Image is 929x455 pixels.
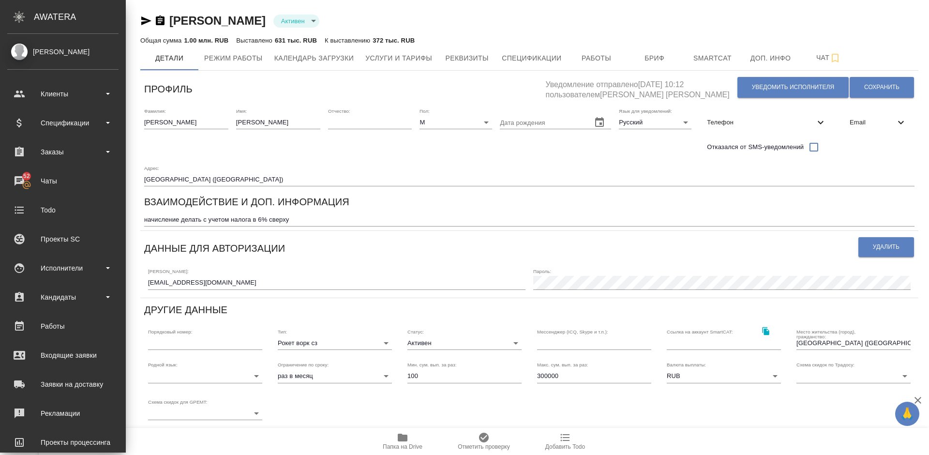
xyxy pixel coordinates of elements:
[34,7,126,27] div: AWATERA
[278,329,287,334] label: Тип:
[236,37,275,44] p: Выставлено
[850,77,914,98] button: Сохранить
[144,194,349,210] h6: Взаимодействие и доп. информация
[796,363,854,367] label: Схема скидок по Традосу:
[899,404,915,424] span: 🙏
[184,37,228,44] p: 1.00 млн. RUB
[278,369,392,383] div: раз в месяц
[537,329,608,334] label: Мессенджер (ICQ, Skype и т.п.):
[7,435,119,450] div: Проекты процессинга
[383,443,422,450] span: Папка на Drive
[2,343,123,367] a: Входящие заявки
[545,443,585,450] span: Добавить Todo
[7,290,119,304] div: Кандидаты
[7,261,119,275] div: Исполнители
[748,52,794,64] span: Доп. инфо
[7,46,119,57] div: [PERSON_NAME]
[140,15,152,27] button: Скопировать ссылку для ЯМессенджера
[858,237,914,257] button: Удалить
[278,363,329,367] label: Ограничение по сроку:
[236,108,247,113] label: Имя:
[7,145,119,159] div: Заказы
[619,116,691,129] div: Русский
[545,75,736,100] h5: Уведомление отправлено [DATE] 10:12 пользователем [PERSON_NAME] [PERSON_NAME]
[619,108,672,113] label: Язык для уведомлений:
[148,399,208,404] label: Схема скидок для GPEMT:
[144,241,285,256] h6: Данные для авторизации
[2,401,123,425] a: Рекламации
[7,348,119,363] div: Входящие заявки
[154,15,166,27] button: Скопировать ссылку
[362,428,443,455] button: Папка на Drive
[148,363,178,367] label: Родной язык:
[667,369,781,383] div: RUB
[275,37,317,44] p: 631 тыс. RUB
[2,198,123,222] a: Todo
[2,430,123,455] a: Проекты процессинга
[7,203,119,217] div: Todo
[524,428,606,455] button: Добавить Todo
[148,329,192,334] label: Порядковый номер:
[140,37,184,44] p: Общая сумма
[407,336,522,350] div: Активен
[631,52,678,64] span: Бриф
[7,232,119,246] div: Проекты SC
[737,77,849,98] button: Уведомить исполнителя
[829,52,841,64] svg: Подписаться
[146,52,193,64] span: Детали
[204,52,263,64] span: Режим работы
[2,169,123,193] a: 52Чаты
[458,443,509,450] span: Отметить проверку
[707,118,815,127] span: Телефон
[407,363,457,367] label: Мин. сум. вып. за раз:
[7,319,119,334] div: Работы
[873,243,899,251] span: Удалить
[806,52,852,64] span: Чат
[278,336,392,350] div: Рокет ворк сз
[7,116,119,130] div: Спецификации
[864,83,899,91] span: Сохранить
[533,269,551,274] label: Пароль:
[273,15,319,28] div: Активен
[796,329,882,339] label: Место жительства (город), гражданство:
[842,112,914,133] div: Email
[573,52,620,64] span: Работы
[325,37,373,44] p: К выставлению
[537,363,588,367] label: Макс. сум. вып. за раз:
[144,166,159,170] label: Адрес:
[169,14,266,27] a: [PERSON_NAME]
[2,227,123,251] a: Проекты SC
[667,329,733,334] label: Ссылка на аккаунт SmartCAT:
[420,116,492,129] div: М
[144,216,914,223] textarea: начисление делать с учетом налога в 6% сверху
[502,52,561,64] span: Спецификации
[689,52,736,64] span: Smartcat
[7,377,119,392] div: Заявки на доставку
[850,118,895,127] span: Email
[365,52,432,64] span: Услуги и тарифы
[2,314,123,338] a: Работы
[144,302,227,318] h6: Другие данные
[420,108,430,113] label: Пол:
[444,52,490,64] span: Реквизиты
[895,402,919,426] button: 🙏
[328,108,350,113] label: Отчество:
[7,406,119,421] div: Рекламации
[699,112,834,133] div: Телефон
[667,363,706,367] label: Валюта выплаты:
[373,37,415,44] p: 372 тыс. RUB
[148,269,189,274] label: [PERSON_NAME]:
[407,329,424,334] label: Статус:
[707,142,804,152] span: Отказался от SMS-уведомлений
[752,83,834,91] span: Уведомить исполнителя
[7,174,119,188] div: Чаты
[756,321,776,341] button: Скопировать ссылку
[7,87,119,101] div: Клиенты
[278,17,308,25] button: Активен
[17,171,36,181] span: 52
[144,108,166,113] label: Фамилия:
[2,372,123,396] a: Заявки на доставку
[144,81,193,97] h6: Профиль
[274,52,354,64] span: Календарь загрузки
[443,428,524,455] button: Отметить проверку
